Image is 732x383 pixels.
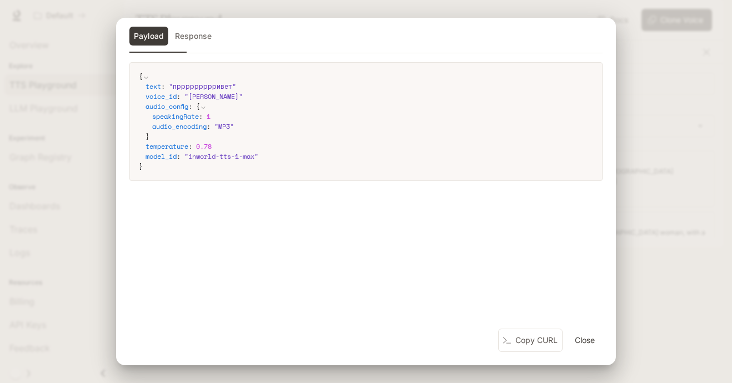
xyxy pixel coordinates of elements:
span: audio_encoding [152,122,207,131]
span: " MP3 " [214,122,234,131]
div: : [146,92,593,102]
span: " [PERSON_NAME] " [184,92,243,101]
div: : [152,112,593,122]
div: : [146,102,593,142]
button: Payload [129,27,168,46]
span: temperature [146,142,188,151]
button: Copy CURL [498,329,563,352]
button: Response [171,27,216,46]
span: { [139,72,143,81]
div: : [146,82,593,92]
span: audio_config [146,102,188,111]
span: 1 [207,112,210,121]
span: text [146,82,161,91]
span: { [196,102,200,111]
span: 0.78 [196,142,212,151]
span: model_id [146,152,177,161]
span: } [146,132,149,141]
span: " пррррррррривет " [169,82,236,91]
div: : [146,142,593,152]
span: } [139,162,143,171]
span: " inworld-tts-1-max " [184,152,258,161]
button: Close [567,329,603,351]
span: speakingRate [152,112,199,121]
div: : [152,122,593,132]
span: voice_id [146,92,177,101]
div: : [146,152,593,162]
